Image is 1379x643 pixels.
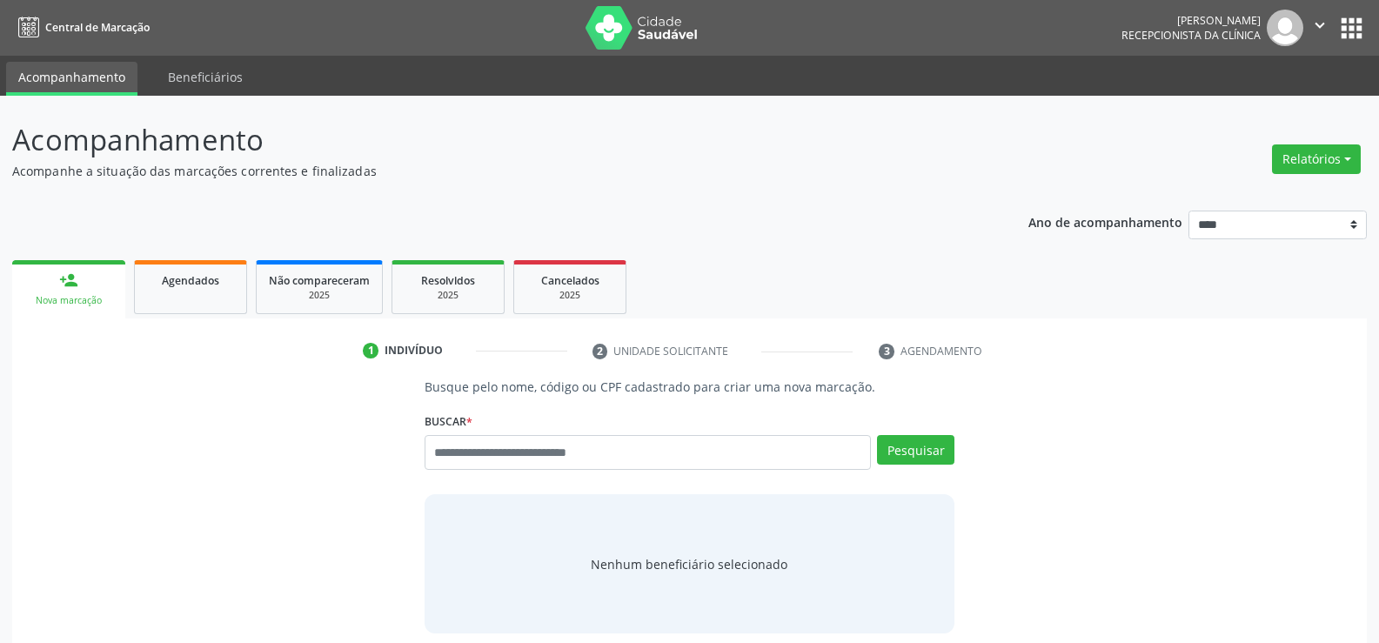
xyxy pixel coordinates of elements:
[526,289,613,302] div: 2025
[425,408,472,435] label: Buscar
[363,343,378,358] div: 1
[162,273,219,288] span: Agendados
[541,273,599,288] span: Cancelados
[12,162,961,180] p: Acompanhe a situação das marcações correntes e finalizadas
[59,271,78,290] div: person_add
[269,273,370,288] span: Não compareceram
[269,289,370,302] div: 2025
[1267,10,1303,46] img: img
[385,343,443,358] div: Indivíduo
[24,294,113,307] div: Nova marcação
[1028,211,1182,232] p: Ano de acompanhamento
[6,62,137,96] a: Acompanhamento
[1303,10,1336,46] button: 
[1121,13,1261,28] div: [PERSON_NAME]
[1336,13,1367,44] button: apps
[1310,16,1329,35] i: 
[1121,28,1261,43] span: Recepcionista da clínica
[12,118,961,162] p: Acompanhamento
[12,13,150,42] a: Central de Marcação
[405,289,492,302] div: 2025
[877,435,954,465] button: Pesquisar
[156,62,255,92] a: Beneficiários
[1272,144,1361,174] button: Relatórios
[45,20,150,35] span: Central de Marcação
[425,378,954,396] p: Busque pelo nome, código ou CPF cadastrado para criar uma nova marcação.
[421,273,475,288] span: Resolvidos
[591,555,787,573] span: Nenhum beneficiário selecionado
